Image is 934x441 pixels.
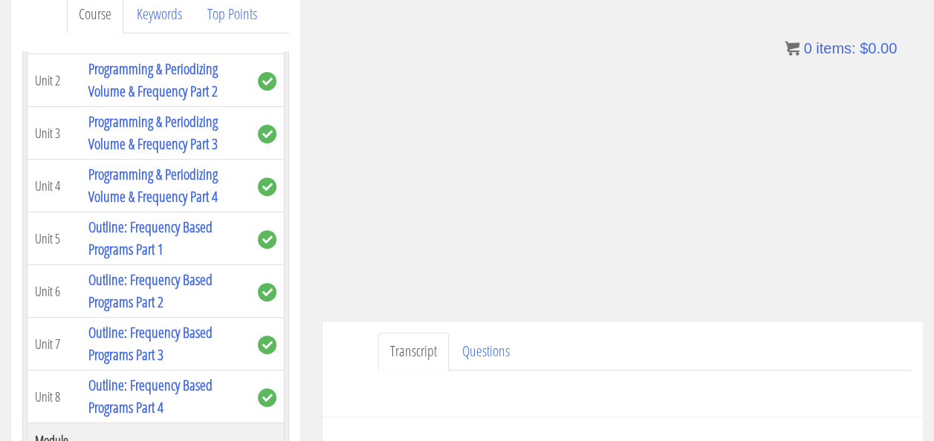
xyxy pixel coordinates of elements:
[258,388,276,407] span: complete
[88,111,218,154] a: Programming & Periodizing Volume & Frequency Part 3
[88,59,218,101] a: Programming & Periodizing Volume & Frequency Part 2
[258,336,276,354] span: complete
[88,322,213,365] a: Outline: Frequency Based Programs Part 3
[27,160,81,212] td: Unit 4
[27,265,81,318] td: Unit 6
[27,318,81,370] td: Unit 7
[816,40,855,56] span: items:
[785,41,800,56] img: icon11.png
[860,40,897,56] bdi: 0.00
[785,40,897,56] a: 0 items: $0.00
[88,375,213,417] a: Outline: Frequency Based Programs Part 4
[258,177,276,196] span: complete
[88,269,213,312] a: Outline: Frequency Based Programs Part 2
[258,230,276,249] span: complete
[88,217,213,259] a: Outline: Frequency Based Programs Part 1
[27,54,81,107] td: Unit 2
[258,125,276,143] span: complete
[88,164,218,206] a: Programming & Periodizing Volume & Frequency Part 4
[378,333,449,370] a: Transcript
[803,40,811,56] span: 0
[258,283,276,301] span: complete
[27,370,81,423] td: Unit 8
[258,72,276,91] span: complete
[450,333,522,370] a: Questions
[27,212,81,265] td: Unit 5
[27,107,81,160] td: Unit 3
[860,40,868,56] span: $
